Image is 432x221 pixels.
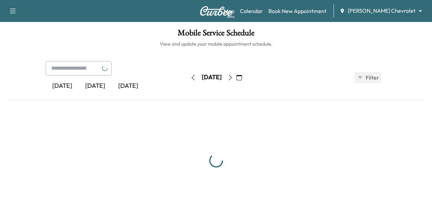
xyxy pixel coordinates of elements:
[354,72,381,83] button: Filter
[224,7,234,15] a: MapBeta
[7,29,425,40] h1: Mobile Service Schedule
[200,6,233,16] img: Curbee Logo
[268,7,326,15] a: Book New Appointment
[348,7,416,15] span: [PERSON_NAME] Chevrolet
[7,40,425,47] h6: View and update your mobile appointment schedule.
[112,78,145,94] div: [DATE]
[79,78,112,94] div: [DATE]
[366,73,378,82] span: Filter
[240,7,263,15] a: Calendar
[202,73,222,82] div: [DATE]
[227,14,234,19] div: Beta
[46,78,79,94] div: [DATE]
